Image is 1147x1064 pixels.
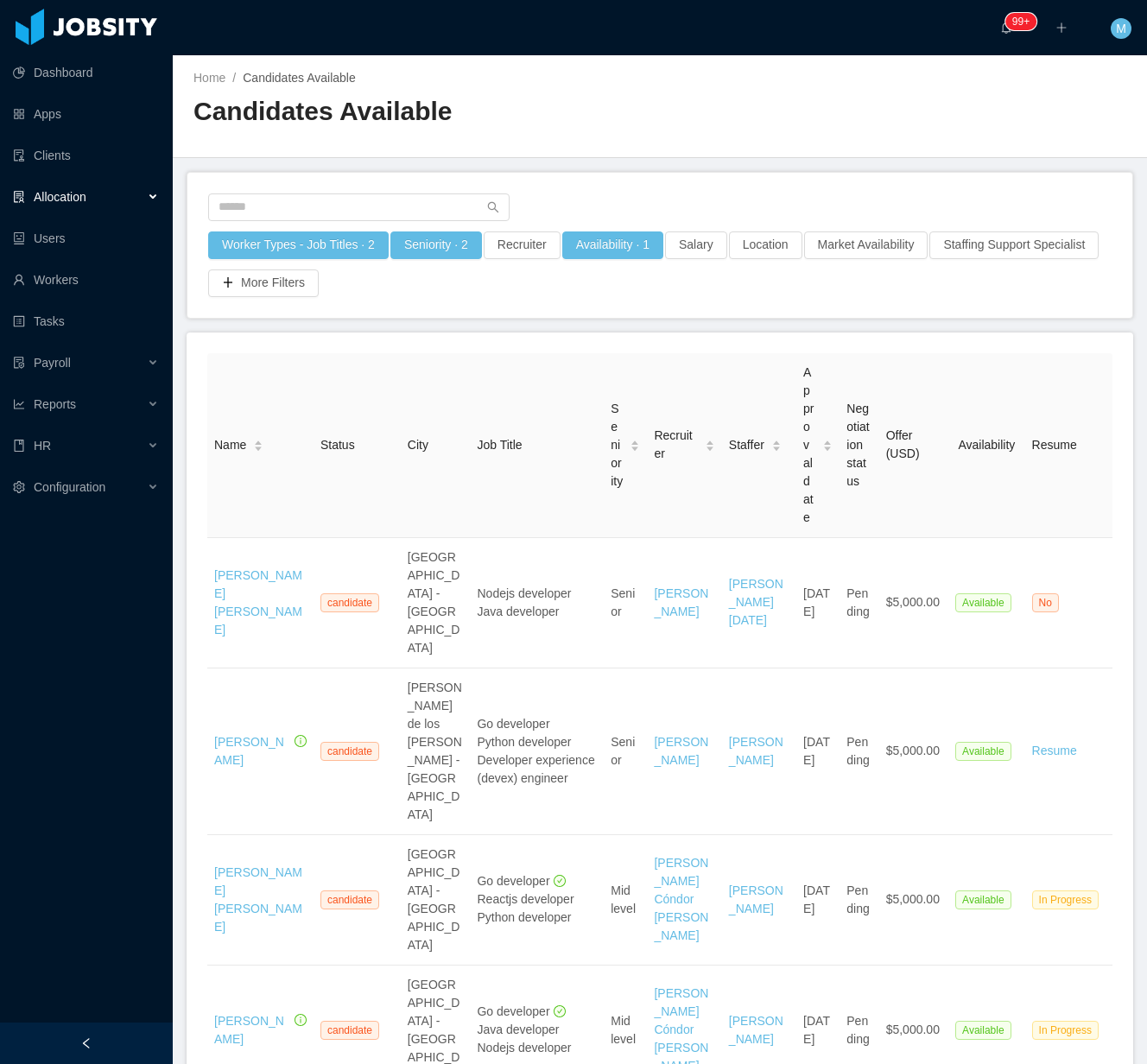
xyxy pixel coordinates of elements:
[320,742,379,761] span: candidate
[886,1023,940,1036] span: $5,000.00
[232,71,236,85] span: /
[840,835,878,966] td: Pending
[243,71,356,85] span: Candidates Available
[208,269,319,297] button: icon: plusMore Filters
[1005,13,1036,30] sup: 2150
[886,892,940,906] span: $5,000.00
[823,445,833,450] i: icon: caret-down
[705,438,715,450] div: Sort
[295,735,307,747] i: icon: info-circle
[13,357,25,369] i: icon: file-protect
[477,717,549,731] span: Go developer
[886,428,920,460] span: Offer (USD)
[823,438,833,443] i: icon: caret-up
[390,231,482,259] button: Seniority · 2
[477,910,571,924] span: Python developer
[13,97,159,131] a: icon: appstoreApps
[729,231,802,259] button: Location
[13,440,25,452] i: icon: book
[408,438,428,452] span: City
[803,364,815,527] span: Approval date
[550,874,566,888] a: icon: check-circle
[13,398,25,410] i: icon: line-chart
[955,1021,1011,1040] span: Available
[729,436,764,454] span: Staffer
[554,875,566,887] i: icon: check-circle
[958,438,1015,452] span: Availability
[840,538,878,668] td: Pending
[477,892,573,906] span: Reactjs developer
[13,55,159,90] a: icon: pie-chartDashboard
[13,221,159,256] a: icon: robotUsers
[1055,22,1068,34] i: icon: plus
[477,1041,571,1054] span: Nodejs developer
[1032,1021,1099,1040] span: In Progress
[554,1005,566,1017] i: icon: check-circle
[665,231,727,259] button: Salary
[401,668,471,835] td: [PERSON_NAME] de los [PERSON_NAME] - [GEOGRAPHIC_DATA]
[13,481,25,493] i: icon: setting
[929,231,1099,259] button: Staffing Support Specialist
[295,1014,307,1026] i: icon: info-circle
[320,890,379,909] span: candidate
[654,856,708,942] a: [PERSON_NAME] Cóndor [PERSON_NAME]
[771,445,781,450] i: icon: caret-down
[729,883,783,915] a: [PERSON_NAME]
[771,438,781,443] i: icon: caret-up
[13,191,25,203] i: icon: solution
[705,438,714,443] i: icon: caret-up
[214,865,302,934] a: [PERSON_NAME] [PERSON_NAME]
[320,1021,379,1040] span: candidate
[886,744,940,757] span: $5,000.00
[214,735,284,767] a: [PERSON_NAME]
[562,231,663,259] button: Availability · 1
[214,568,302,636] a: [PERSON_NAME] [PERSON_NAME]
[34,356,71,370] span: Payroll
[477,438,522,452] span: Job Title
[1032,438,1077,452] span: Resume
[955,742,1011,761] span: Available
[401,835,471,966] td: [GEOGRAPHIC_DATA] - [GEOGRAPHIC_DATA]
[193,71,225,85] a: Home
[214,1014,284,1046] a: [PERSON_NAME]
[729,735,783,767] a: [PERSON_NAME]
[1032,593,1059,612] span: No
[804,231,928,259] button: Market Availability
[846,402,869,488] span: Negotiation status
[822,438,833,450] div: Sort
[631,438,640,443] i: icon: caret-up
[550,1004,566,1018] a: icon: check-circle
[1116,18,1126,39] span: M
[34,480,105,494] span: Configuration
[955,890,1011,909] span: Available
[320,593,379,612] span: candidate
[604,668,647,835] td: Senior
[477,735,571,749] span: Python developer
[13,263,159,297] a: icon: userWorkers
[886,595,940,609] span: $5,000.00
[214,436,246,454] span: Name
[1032,742,1077,760] a: Resume
[13,304,159,339] a: icon: profileTasks
[955,593,1011,612] span: Available
[611,400,623,491] span: Seniority
[477,874,565,888] span: Go developer
[654,427,697,463] span: Recruiter
[253,438,263,450] div: Sort
[254,445,263,450] i: icon: caret-down
[477,586,571,600] span: Nodejs developer
[477,753,594,785] span: Developer experience (devex) engineer
[193,94,660,130] h2: Candidates Available
[654,586,708,618] a: [PERSON_NAME]
[34,190,86,204] span: Allocation
[477,1004,565,1018] span: Go developer
[487,201,499,213] i: icon: search
[13,138,159,173] a: icon: auditClients
[729,577,783,627] a: [PERSON_NAME][DATE]
[1000,22,1012,34] i: icon: bell
[771,438,782,450] div: Sort
[477,1023,559,1036] span: Java developer
[1032,890,1099,909] span: In Progress
[604,835,647,966] td: Mid level
[401,538,471,668] td: [GEOGRAPHIC_DATA] - [GEOGRAPHIC_DATA]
